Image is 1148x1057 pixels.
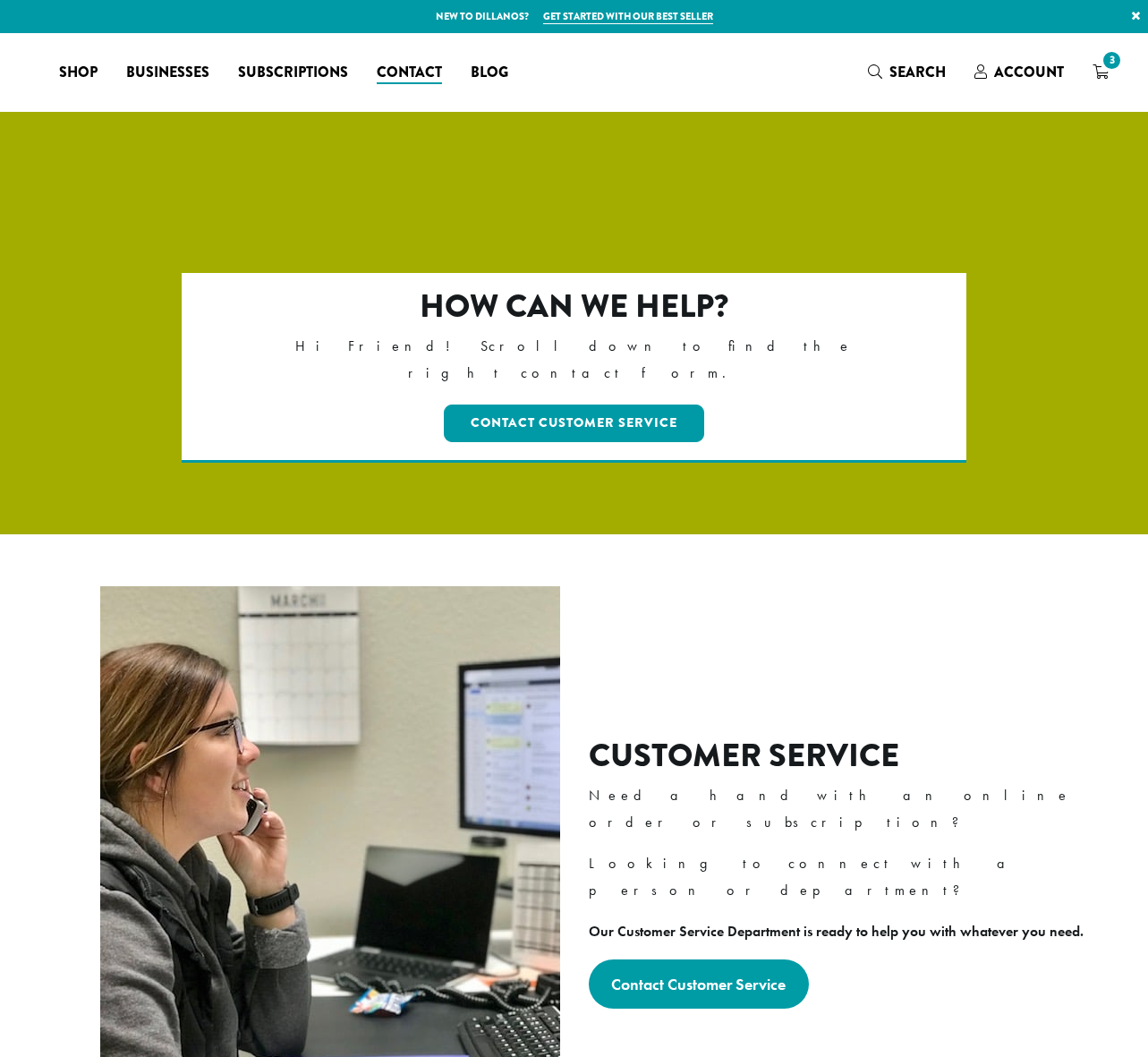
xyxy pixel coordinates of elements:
[589,850,1098,904] p: Looking to connect with a person or department?
[444,405,704,442] a: Contact Customer Service
[589,737,1098,775] h2: Customer Service
[589,782,1098,836] p: Need a hand with an online order or subscription?
[589,922,1084,941] strong: Our Customer Service Department is ready to help you with whatever you need.
[45,58,112,87] a: Shop
[259,287,889,326] h2: How can we help?
[471,62,508,84] span: Blog
[589,959,810,1009] a: Contact Customer Service
[377,62,442,84] span: Contact
[59,62,98,84] span: Shop
[126,62,209,84] span: Businesses
[854,57,960,87] a: Search
[543,9,713,24] a: Get started with our best seller
[259,333,889,387] p: Hi Friend! Scroll down to find the right contact form.
[238,62,348,84] span: Subscriptions
[889,62,946,82] span: Search
[1100,48,1124,72] span: 3
[611,974,786,994] strong: Contact Customer Service
[994,62,1064,82] span: Account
